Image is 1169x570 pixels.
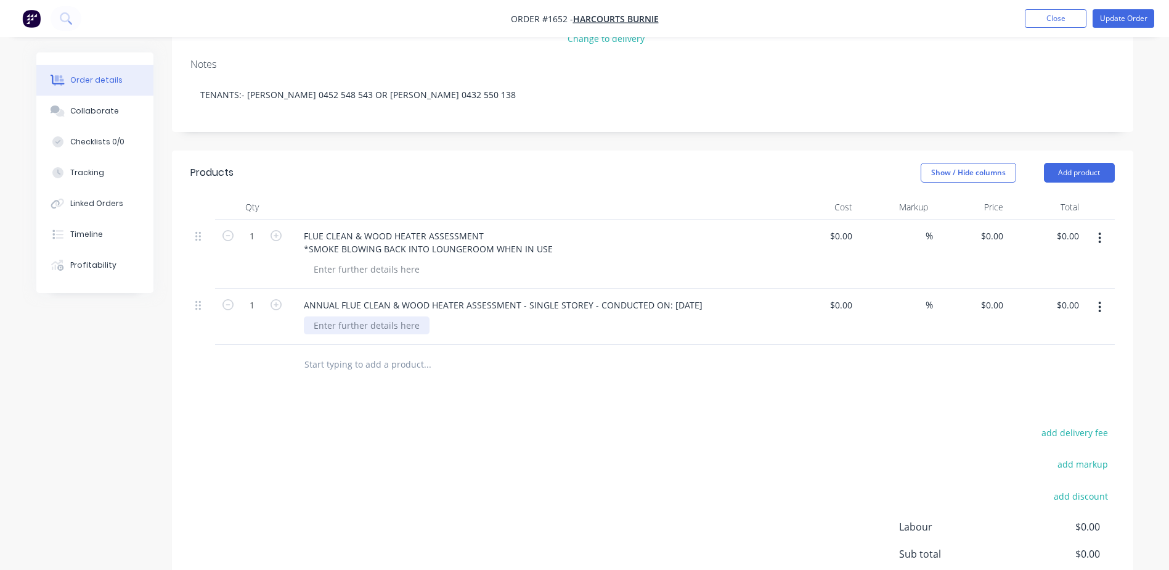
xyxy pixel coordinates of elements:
div: Products [190,165,234,180]
button: Timeline [36,219,153,250]
div: ANNUAL FLUE CLEAN & WOOD HEATER ASSESSMENT - SINGLE STOREY - CONDUCTED ON: [DATE] [294,296,712,314]
div: Order details [70,75,123,86]
span: Labour [899,519,1009,534]
button: Close [1025,9,1086,28]
button: Update Order [1093,9,1154,28]
div: Checklists 0/0 [70,136,124,147]
button: Order details [36,65,153,96]
button: add markup [1051,456,1115,473]
div: Notes [190,59,1115,70]
span: Order #1652 - [511,13,573,25]
div: Linked Orders [70,198,123,209]
div: Tracking [70,167,104,178]
div: Qty [215,195,289,220]
span: % [926,229,933,243]
a: Harcourts Burnie [573,13,659,25]
div: Collaborate [70,105,119,117]
button: Collaborate [36,96,153,126]
span: % [926,298,933,312]
div: Profitability [70,260,116,271]
input: Start typing to add a product... [304,352,550,377]
div: Timeline [70,229,103,240]
span: $0.00 [1008,519,1099,534]
button: add discount [1048,487,1115,504]
div: Markup [857,195,933,220]
div: Total [1008,195,1084,220]
button: Change to delivery [561,30,651,47]
div: Price [933,195,1009,220]
span: $0.00 [1008,547,1099,561]
button: Add product [1044,163,1115,183]
button: Checklists 0/0 [36,126,153,157]
button: Show / Hide columns [921,163,1016,183]
button: add delivery fee [1035,424,1115,441]
img: Factory [22,9,41,28]
div: Cost [782,195,858,220]
div: TENANTS:- [PERSON_NAME] 0452 548 543 OR [PERSON_NAME] 0432 550 138 [190,76,1115,114]
div: FLUE CLEAN & WOOD HEATER ASSESSMENT *SMOKE BLOWING BACK INTO LOUNGEROOM WHEN IN USE [294,227,563,258]
button: Linked Orders [36,188,153,219]
button: Profitability [36,250,153,281]
button: Tracking [36,157,153,188]
span: Sub total [899,547,1009,561]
